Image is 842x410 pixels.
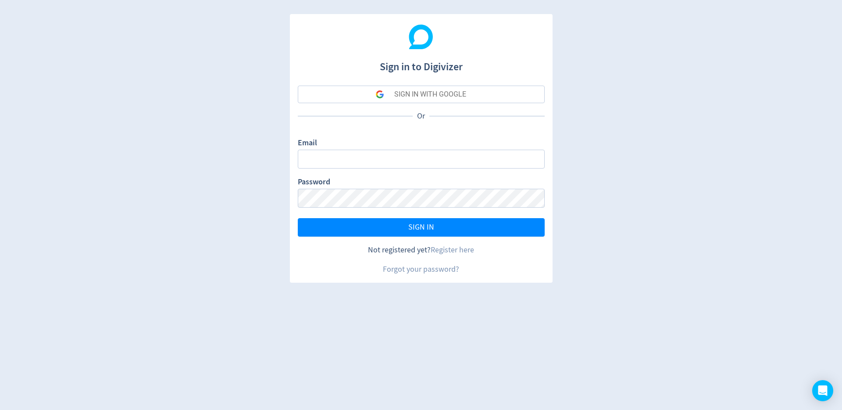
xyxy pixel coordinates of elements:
[298,245,545,255] div: Not registered yet?
[408,223,434,231] span: SIGN IN
[298,52,545,75] h1: Sign in to Digivizer
[383,264,459,274] a: Forgot your password?
[394,86,466,103] div: SIGN IN WITH GOOGLE
[298,218,545,237] button: SIGN IN
[413,111,429,122] p: Or
[298,176,330,189] label: Password
[409,25,433,49] img: Digivizer Logo
[298,137,317,150] label: Email
[431,245,474,255] a: Register here
[812,380,833,401] div: Open Intercom Messenger
[298,86,545,103] button: SIGN IN WITH GOOGLE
